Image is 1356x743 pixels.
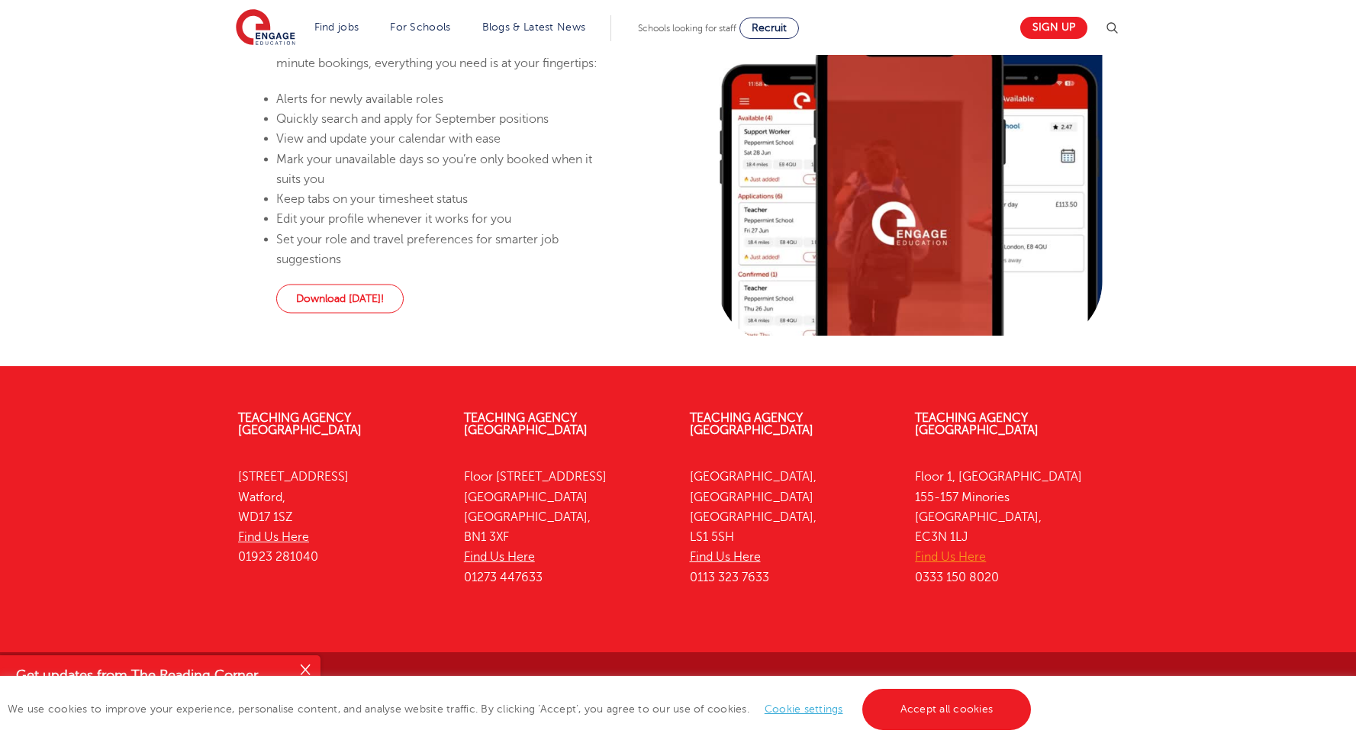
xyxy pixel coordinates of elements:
[16,666,288,685] h4: Get updates from The Reading Corner
[238,411,362,437] a: Teaching Agency [GEOGRAPHIC_DATA]
[690,550,761,564] a: Find Us Here
[638,23,736,34] span: Schools looking for staff
[915,550,986,564] a: Find Us Here
[915,467,1118,587] p: Floor 1, [GEOGRAPHIC_DATA] 155-157 Minories [GEOGRAPHIC_DATA], EC3N 1LJ 0333 150 8020
[236,9,295,47] img: Engage Education
[739,18,799,39] a: Recruit
[1020,17,1087,39] a: Sign up
[862,689,1032,730] a: Accept all cookies
[482,21,586,33] a: Blogs & Latest News
[690,467,893,587] p: [GEOGRAPHIC_DATA], [GEOGRAPHIC_DATA] [GEOGRAPHIC_DATA], LS1 5SH 0113 323 7633
[464,550,535,564] a: Find Us Here
[765,703,843,715] a: Cookie settings
[276,109,617,129] li: Quickly search and apply for September positions
[464,411,588,437] a: Teaching Agency [GEOGRAPHIC_DATA]
[276,209,617,229] li: Edit your profile whenever it works for you
[752,22,787,34] span: Recruit
[290,655,320,686] button: Close
[276,229,617,269] li: Set your role and travel preferences for smarter job suggestions
[314,21,359,33] a: Find jobs
[915,411,1039,437] a: Teaching Agency [GEOGRAPHIC_DATA]
[276,285,404,314] a: Download [DATE]!
[464,467,667,587] p: Floor [STREET_ADDRESS] [GEOGRAPHIC_DATA] [GEOGRAPHIC_DATA], BN1 3XF 01273 447633
[238,530,309,544] a: Find Us Here
[276,189,617,209] li: Keep tabs on your timesheet status
[238,467,441,567] p: [STREET_ADDRESS] Watford, WD17 1SZ 01923 281040
[8,703,1035,715] span: We use cookies to improve your experience, personalise content, and analyse website traffic. By c...
[276,129,617,149] li: View and update your calendar with ease
[276,88,617,108] li: Alerts for newly available roles
[690,411,813,437] a: Teaching Agency [GEOGRAPHIC_DATA]
[390,21,450,33] a: For Schools
[276,149,617,189] li: Mark your unavailable days so you’re only booked when it suits you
